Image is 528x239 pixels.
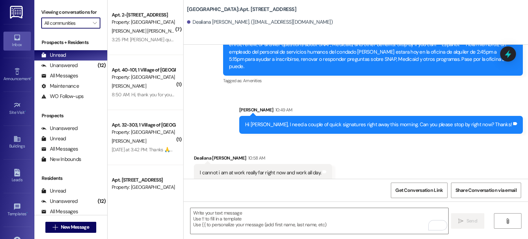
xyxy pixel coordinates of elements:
div: (12) [96,196,107,207]
button: New Message [45,222,96,233]
span: Get Conversation Link [395,187,443,194]
div: Property: [GEOGRAPHIC_DATA] [112,19,175,26]
button: Send [451,213,484,229]
div: 10:49 AM [274,106,293,113]
div: Property: [GEOGRAPHIC_DATA] [112,184,175,191]
div: All Messages [41,72,78,79]
div: Prospects + Residents [34,39,107,46]
textarea: To enrich screen reader interactions, please activate Accessibility in Grammarly extension settings [190,208,448,234]
div: I cannot i am at work really far right now and work all day. [200,169,321,176]
div: 10:58 AM [246,154,265,162]
div: Hi members, an employee from Adams County Human Services will be at the leasing office [DATE] fro... [229,34,512,70]
div: 3:25 PM: [PERSON_NAME] que agarres a [PERSON_NAME] por mi esta serca esta es la direxion [STREET_... [112,36,376,43]
label: Viewing conversations for [41,7,100,18]
div: Hi [PERSON_NAME], I need a couple of quick signatures right away this morning. Can you please sto... [245,121,512,128]
i:  [53,225,58,230]
div: (12) [96,60,107,71]
span: [PERSON_NAME] [112,83,146,89]
a: Templates • [3,201,31,219]
span: [PERSON_NAME] [PERSON_NAME] [112,28,181,34]
div: Unread [41,52,66,59]
div: Prospects [34,112,107,119]
span: Send [466,217,477,225]
span: • [31,75,32,80]
div: Unanswered [41,198,78,205]
div: 8:50 AM: Hi, thank you for your message. Our team will get back to you [DATE] between the hours of [112,91,310,98]
a: Leads [3,167,31,185]
div: Apt. [STREET_ADDRESS] [112,176,175,184]
div: Unanswered [41,125,78,132]
a: Site Visit • [3,99,31,118]
div: Apt. 40-101, 1 Village of [GEOGRAPHIC_DATA] [112,66,175,74]
span: Share Conversation via email [455,187,517,194]
div: [PERSON_NAME] [239,106,523,116]
span: New Message [61,224,89,231]
a: Inbox [3,32,31,50]
div: Property: [GEOGRAPHIC_DATA] [112,74,175,81]
div: Property: [GEOGRAPHIC_DATA] [112,129,175,136]
div: Unread [41,135,66,142]
span: • [25,109,26,114]
div: [DATE] at 3:42 PM: Thanks 🙏❤️ for great food [112,146,204,153]
div: All Messages [41,145,78,153]
div: Apt. 2-[STREET_ADDRESS] [112,11,175,19]
b: [GEOGRAPHIC_DATA]: Apt. [STREET_ADDRESS] [187,6,296,13]
button: Share Conversation via email [451,183,521,198]
div: WO Follow-ups [41,93,84,100]
a: Buildings [3,133,31,152]
span: Amenities [243,78,262,84]
div: All Messages [41,208,78,215]
div: Maintenance [41,83,79,90]
div: Apt. 32-303, 1 Village of [GEOGRAPHIC_DATA] [112,121,175,129]
div: Tagged as: [223,76,523,86]
div: Unread [41,187,66,195]
i:  [93,20,97,26]
div: Unanswered [41,62,78,69]
div: Residents [34,175,107,182]
button: Get Conversation Link [391,183,447,198]
span: [PERSON_NAME] [112,138,146,144]
i:  [458,218,463,224]
span: • [26,210,27,215]
div: Dealiana [PERSON_NAME]. ([EMAIL_ADDRESS][DOMAIN_NAME]) [187,19,333,26]
div: Dealiana [PERSON_NAME] [194,154,332,164]
input: All communities [44,18,89,29]
div: New Inbounds [41,156,81,163]
i:  [505,218,510,224]
img: ResiDesk Logo [10,6,24,19]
